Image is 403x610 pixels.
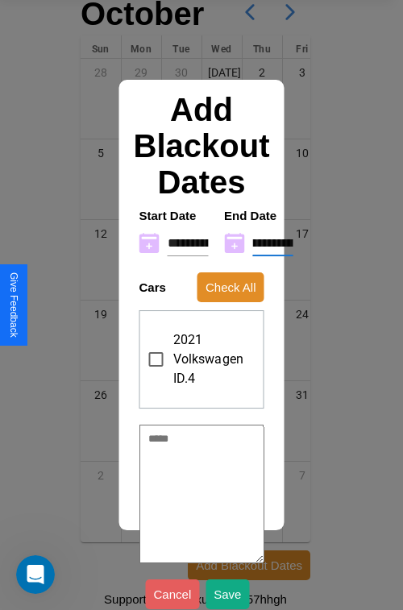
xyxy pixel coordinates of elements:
[224,209,293,222] h4: End Date
[146,579,200,609] button: Cancel
[16,555,55,594] iframe: Intercom live chat
[173,330,244,388] span: 2021 Volkswagen ID.4
[197,272,264,302] button: Check All
[8,272,19,338] div: Give Feedback
[139,280,166,294] h4: Cars
[139,209,209,222] h4: Start Date
[131,92,272,201] h2: Add Blackout Dates
[206,579,249,609] button: Save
